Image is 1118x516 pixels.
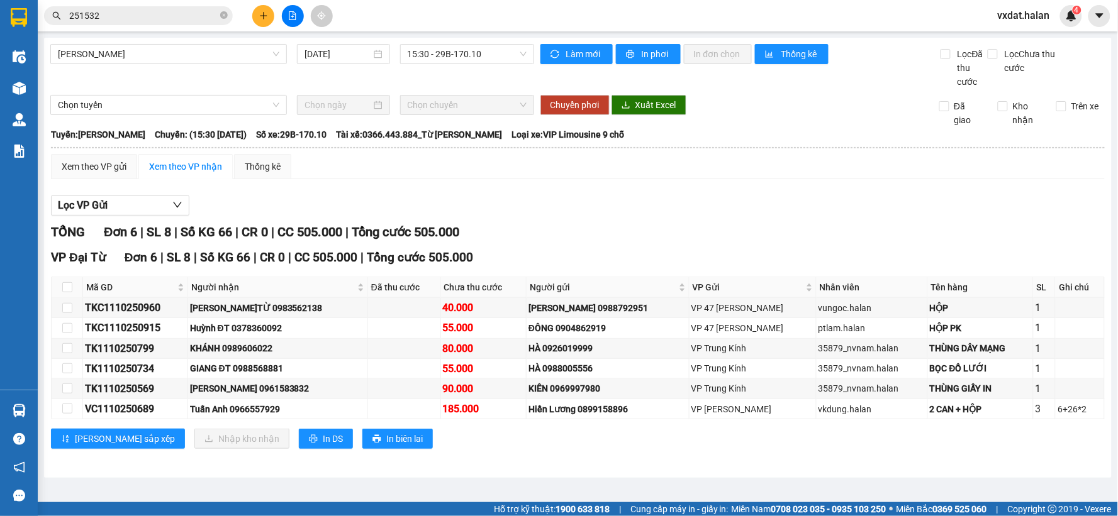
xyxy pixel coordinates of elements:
[511,128,624,141] span: Loại xe: VIP Limousine 9 chỗ
[323,432,343,446] span: In DS
[819,402,925,416] div: vkdung.halan
[1056,277,1104,298] th: Ghi chú
[13,404,26,417] img: warehouse-icon
[528,361,687,375] div: HÀ 0988005556
[635,98,676,112] span: Xuất Excel
[630,502,729,516] span: Cung cấp máy in - giấy in:
[305,47,371,61] input: 11/10/2025
[13,82,26,95] img: warehouse-icon
[949,99,988,127] span: Đã giao
[191,280,355,294] span: Người nhận
[612,95,686,115] button: downloadXuất Excel
[1036,401,1053,417] div: 3
[85,320,186,336] div: TKC1110250915
[1058,402,1102,416] div: 6+26*2
[11,8,27,27] img: logo-vxr
[691,361,814,375] div: VP Trung Kính
[51,250,106,265] span: VP Đại Từ
[691,321,814,335] div: VP 47 [PERSON_NAME]
[311,5,333,27] button: aim
[147,224,171,239] span: SL 8
[684,44,752,64] button: In đơn chọn
[540,95,610,115] button: Chuyển phơi
[345,224,349,239] span: |
[155,128,247,141] span: Chuyến: (15:30 [DATE])
[781,47,819,61] span: Thống kê
[530,280,676,294] span: Người gửi
[309,434,318,444] span: printer
[85,341,186,356] div: TK1110250799
[819,361,925,375] div: 35879_nvnam.halan
[691,402,814,416] div: VP [PERSON_NAME]
[51,224,85,239] span: TỔNG
[83,339,188,359] td: TK1110250799
[16,85,136,106] b: GỬI : VP Đại Từ
[190,361,366,375] div: GIANG ĐT 0988568881
[1036,361,1053,376] div: 1
[626,50,637,60] span: printer
[1088,5,1110,27] button: caret-down
[51,429,185,449] button: sort-ascending[PERSON_NAME] sắp xếp
[58,45,279,63] span: Thái Nguyên - Tuyên Quang
[172,200,182,210] span: down
[83,379,188,399] td: TK1110250569
[755,44,829,64] button: bar-chartThống kê
[953,47,988,89] span: Lọc Đã thu cước
[252,5,274,27] button: plus
[408,45,527,63] span: 15:30 - 29B-170.10
[1073,6,1082,14] sup: 4
[85,381,186,397] div: TK1110250569
[732,502,886,516] span: Miền Nam
[85,401,186,417] div: VC1110250689
[690,298,817,318] td: VP 47 Trần Khát Chân
[540,44,613,64] button: syncLàm mới
[443,401,525,417] div: 185.000
[125,250,158,265] span: Đơn 6
[69,9,218,23] input: Tìm tên, số ĐT hoặc mã đơn
[928,277,1034,298] th: Tên hàng
[988,8,1060,23] span: vxdat.halan
[819,341,925,355] div: 35879_nvnam.halan
[693,280,803,294] span: VP Gửi
[1066,10,1077,21] img: icon-new-feature
[294,250,357,265] span: CC 505.000
[200,250,250,265] span: Số KG 66
[85,300,186,316] div: TKC1110250960
[160,250,164,265] span: |
[642,47,671,61] span: In phơi
[167,250,191,265] span: SL 8
[691,341,814,355] div: VP Trung Kính
[819,301,925,315] div: vungoc.halan
[690,399,817,419] td: VP Võ Chí Công
[690,359,817,379] td: VP Trung Kính
[16,16,110,79] img: logo.jpg
[930,402,1031,416] div: 2 CAN + HỘP
[58,96,279,114] span: Chọn tuyến
[690,318,817,338] td: VP 47 Trần Khát Chân
[13,461,25,473] span: notification
[52,11,61,20] span: search
[220,11,228,19] span: close-circle
[1000,47,1058,75] span: Lọc Chưa thu cước
[305,98,371,112] input: Chọn ngày
[930,341,1031,355] div: THÙNG DÂY MẠNG
[1008,99,1047,127] span: Kho nhận
[190,321,366,335] div: Huỳnh ĐT 0378360092
[282,5,304,27] button: file-add
[190,402,366,416] div: Tuấn Anh 0966557929
[443,341,525,356] div: 80.000
[277,224,342,239] span: CC 505.000
[317,11,326,20] span: aim
[443,381,525,397] div: 90.000
[13,50,26,63] img: warehouse-icon
[104,224,137,239] span: Đơn 6
[386,432,423,446] span: In biên lai
[1036,300,1053,316] div: 1
[190,301,366,315] div: [PERSON_NAME]TỪ 0983562138
[220,10,228,22] span: close-circle
[528,301,687,315] div: [PERSON_NAME] 0988792951
[13,145,26,158] img: solution-icon
[288,250,291,265] span: |
[930,301,1031,315] div: HỘP
[299,429,353,449] button: printerIn DS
